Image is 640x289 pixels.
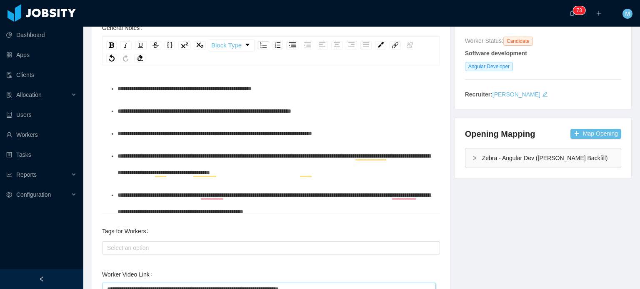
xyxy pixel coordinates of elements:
[6,192,12,198] i: icon: setting
[6,27,77,43] a: icon: pie-chartDashboard
[106,54,117,62] div: Undo
[404,41,415,49] div: Unlink
[132,54,147,62] div: rdw-remove-control
[503,37,533,46] span: Candidate
[492,91,540,98] a: [PERSON_NAME]
[211,37,242,54] span: Block Type
[6,172,12,178] i: icon: line-chart
[472,156,477,161] i: icon: right
[194,41,206,49] div: Subscript
[150,41,161,49] div: Strikethrough
[257,41,269,49] div: Unordered
[317,41,328,49] div: Left
[331,41,342,49] div: Center
[16,171,37,178] span: Reports
[109,80,434,226] div: To enrich screen reader interactions, please activate Accessibility in Grammarly extension settings
[465,148,621,168] div: icon: rightZebra - Angular Dev ([PERSON_NAME] Backfill)
[6,146,77,163] a: icon: profileTasks
[272,41,283,49] div: Ordered
[6,67,77,83] a: icon: auditClients
[107,244,431,252] div: Select an option
[390,41,401,49] div: Link
[102,271,155,278] label: Worker Video Link
[302,41,313,49] div: Outdent
[6,126,77,143] a: icon: userWorkers
[576,6,579,15] p: 7
[569,10,575,16] i: icon: bell
[465,50,527,57] strong: Software development
[105,39,207,52] div: rdw-inline-control
[465,62,513,71] span: Angular Developer
[286,41,298,49] div: Indent
[165,41,175,49] div: Monospace
[6,92,12,98] i: icon: solution
[570,129,621,139] button: icon: plusMap Opening
[120,54,131,62] div: Redo
[625,9,630,19] span: M
[102,228,152,235] label: Tags for Workers
[388,39,417,52] div: rdw-link-control
[596,10,602,16] i: icon: plus
[134,54,145,62] div: Remove
[207,39,256,52] div: rdw-block-control
[135,41,147,49] div: Underline
[178,41,190,49] div: Superscript
[542,91,548,97] i: icon: edit
[105,243,109,253] input: Tags for Workers
[465,37,503,44] span: Worker Status:
[465,91,492,98] strong: Recruiter:
[102,36,440,213] div: rdw-wrapper
[105,54,132,62] div: rdw-history-control
[16,91,42,98] span: Allocation
[315,39,373,52] div: rdw-textalign-control
[120,41,132,49] div: Italic
[256,39,315,52] div: rdw-list-control
[573,6,585,15] sup: 73
[465,128,535,140] h4: Opening Mapping
[102,25,145,31] label: General Notes
[102,36,440,65] div: rdw-toolbar
[209,40,254,51] a: Block Type
[360,41,372,49] div: Justify
[16,191,51,198] span: Configuration
[6,106,77,123] a: icon: robotUsers
[106,41,117,49] div: Bold
[579,6,582,15] p: 3
[373,39,388,52] div: rdw-color-picker
[209,39,255,52] div: rdw-dropdown
[6,47,77,63] a: icon: appstoreApps
[346,41,357,49] div: Right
